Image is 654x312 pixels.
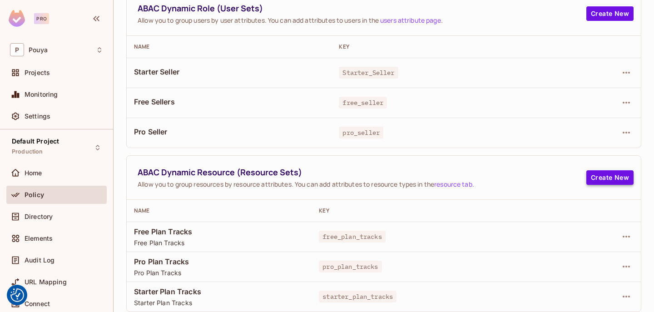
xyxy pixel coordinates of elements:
[134,287,304,297] span: Starter Plan Tracks
[25,69,50,76] span: Projects
[339,127,383,139] span: pro_seller
[134,43,324,50] div: Name
[134,227,304,237] span: Free Plan Tracks
[319,231,385,243] span: free_plan_tracks
[10,288,24,302] img: Revisit consent button
[434,180,472,188] a: resource tab
[138,3,586,14] span: ABAC Dynamic Role (User Sets)
[25,257,54,264] span: Audit Log
[319,261,381,272] span: pro_plan_tracks
[25,213,53,220] span: Directory
[25,91,58,98] span: Monitoring
[134,257,304,267] span: Pro Plan Tracks
[339,43,546,50] div: Key
[134,97,324,107] span: Free Sellers
[319,291,396,302] span: starter_plan_tracks
[25,169,42,177] span: Home
[134,298,304,307] span: Starter Plan Tracks
[25,113,50,120] span: Settings
[586,6,634,21] button: Create New
[138,167,586,178] span: ABAC Dynamic Resource (Resource Sets)
[10,288,24,302] button: Consent Preferences
[319,207,555,214] div: Key
[134,238,304,247] span: Free Plan Tracks
[25,300,50,307] span: Connect
[134,67,324,77] span: Starter Seller
[134,127,324,137] span: Pro Seller
[25,191,44,198] span: Policy
[586,170,634,185] button: Create New
[12,138,59,145] span: Default Project
[339,67,398,79] span: Starter_Seller
[339,97,387,109] span: free_seller
[25,278,67,286] span: URL Mapping
[29,46,48,54] span: Workspace: Pouya
[10,43,24,56] span: P
[138,16,586,25] span: Allow you to group users by user attributes. You can add attributes to users in the .
[134,207,304,214] div: Name
[138,180,586,188] span: Allow you to group resources by resource attributes. You can add attributes to resource types in ...
[9,10,25,27] img: SReyMgAAAABJRU5ErkJggg==
[380,16,441,25] a: users attribute page
[134,268,304,277] span: Pro Plan Tracks
[25,235,53,242] span: Elements
[34,13,49,24] div: Pro
[12,148,43,155] span: Production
